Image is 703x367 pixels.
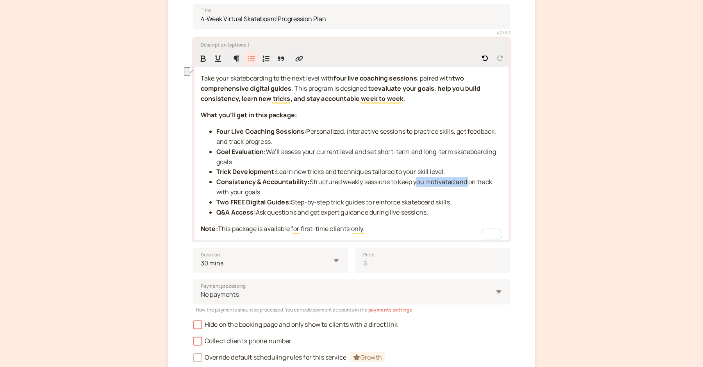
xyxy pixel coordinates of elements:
[259,51,273,65] button: Numbered List
[201,282,246,290] span: Payment processing
[276,167,445,176] span: Learn new tricks and techniques tailored to your skill level.
[417,74,452,82] span: , paired with
[478,51,492,65] button: Undo
[350,352,385,362] span: Growth
[216,147,497,166] span: We’ll assess your current level and set short-term and long-term skateboarding goals.
[216,167,276,176] strong: Trick Development:
[193,248,348,273] select: Duration
[368,306,412,313] a: payments settings
[216,147,266,156] strong: Goal Evaluation:
[194,40,250,48] label: Description (optional)
[193,353,385,362] span: Override default scheduling rules for this service
[201,7,211,14] span: Title
[200,290,201,299] input: Payment processingNo payments
[193,4,510,29] input: Title
[201,111,297,119] strong: What you’ll get in this package:
[229,51,243,65] button: Formatting Options
[193,320,398,329] span: Hide on the booking page and only show to clients with a direct link
[291,198,451,206] span: Step-by-step trick guides to reinforce skateboard skills.
[193,304,510,313] div: How the payments should be processed. You can add payment accounts in the
[194,67,509,240] div: To enrich screen reader interactions, please activate Accessibility in Grammarly extension settings
[256,208,428,217] span: Ask questions and get expert guidance during live sessions.
[216,198,291,206] strong: Two FREE Digital Guides:
[201,251,220,259] span: Duration
[274,51,288,65] button: Quote
[193,337,292,345] span: Collect client's phone number
[355,248,510,273] input: Price$
[196,51,210,65] button: Format Bold
[216,127,498,146] span: Personalized, interactive sessions to practice skills, get feedback, and track progress.
[664,329,703,367] iframe: Chat Widget
[216,177,494,196] span: Structured weekly sessions to keep you motivated and on track with your goals.
[292,51,306,65] button: Insert Link
[244,51,258,65] button: Bulleted List
[201,84,482,103] strong: evaluate your goals, help you build consistency, learn new tricks, and stay accountable week to week
[216,177,310,186] strong: Consistency & Accountability:
[350,353,385,362] a: Growth
[211,51,225,65] button: Format Underline
[218,224,365,233] span: This package is available for first-time clients only.
[493,51,507,65] button: Redo
[201,74,334,82] span: Take your skateboarding to the next level with
[403,94,405,103] span: .
[216,208,256,217] strong: Q&A Access:
[334,74,417,82] strong: four live coaching sessions
[363,258,367,269] span: $
[291,84,374,93] span: . This program is designed to
[216,127,306,136] strong: Four Live Coaching Sessions:
[363,251,375,259] span: Price
[201,224,218,233] strong: Note:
